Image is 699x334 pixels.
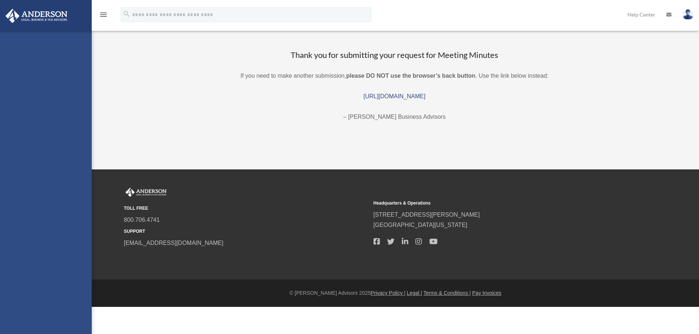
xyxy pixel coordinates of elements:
i: search [123,10,131,18]
b: please DO NOT use the browser’s back button [346,73,475,79]
a: [EMAIL_ADDRESS][DOMAIN_NAME] [124,240,223,246]
a: [STREET_ADDRESS][PERSON_NAME] [374,212,480,218]
img: User Pic [682,9,693,20]
img: Anderson Advisors Platinum Portal [124,188,168,197]
small: SUPPORT [124,228,368,235]
a: [GEOGRAPHIC_DATA][US_STATE] [374,222,467,228]
small: TOLL FREE [124,205,368,212]
a: Pay Invoices [472,290,501,296]
h3: Thank you for submitting your request for Meeting Minutes [120,49,669,61]
a: Terms & Conditions | [423,290,471,296]
p: – [PERSON_NAME] Business Advisors [120,112,669,122]
a: Legal | [407,290,422,296]
a: Privacy Policy | [371,290,405,296]
a: menu [99,13,108,19]
p: If you need to make another submission, . Use the link below instead: [120,71,669,81]
div: © [PERSON_NAME] Advisors 2025 [92,289,699,298]
small: Headquarters & Operations [374,199,618,207]
img: Anderson Advisors Platinum Portal [3,9,70,23]
a: 800.706.4741 [124,217,160,223]
a: [URL][DOMAIN_NAME] [364,93,426,99]
i: menu [99,10,108,19]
